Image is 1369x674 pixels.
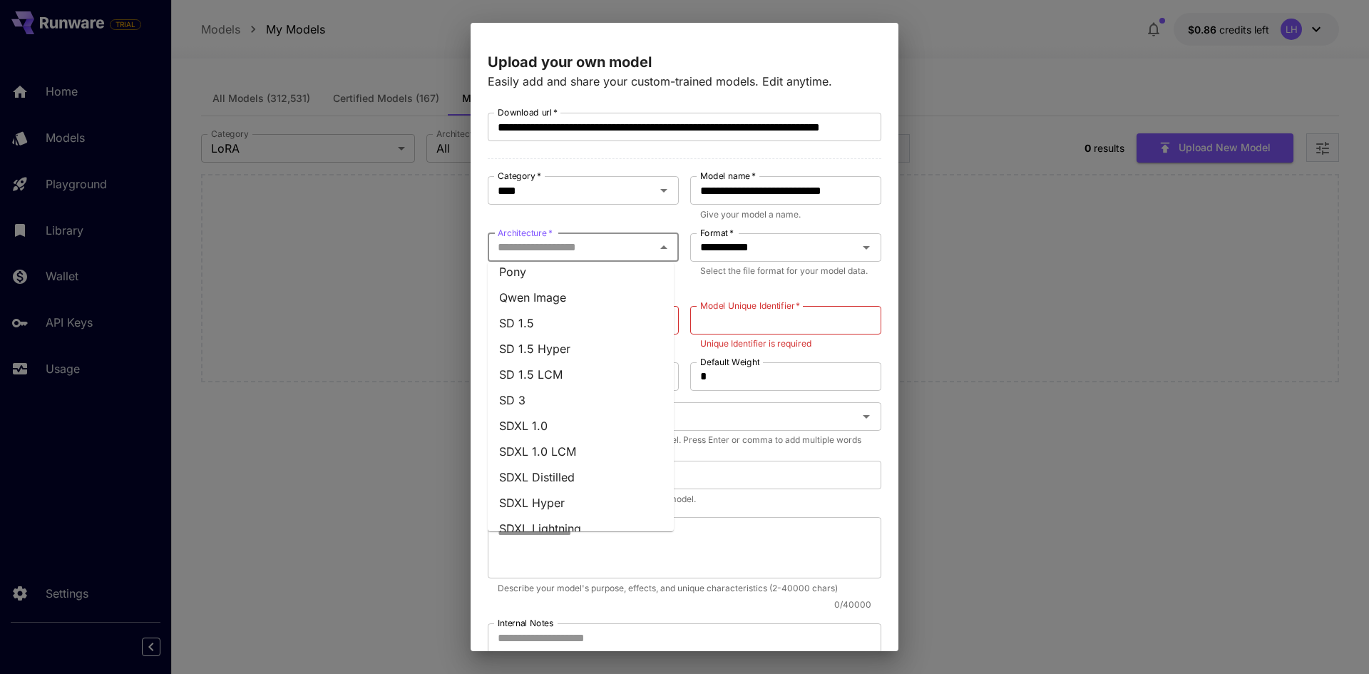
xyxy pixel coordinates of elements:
[488,336,674,362] li: SD 1.5 Hyper
[488,413,674,439] li: SDXL 1.0
[488,387,674,413] li: SD 3
[488,285,674,310] li: Qwen Image
[856,238,876,257] button: Open
[488,490,674,516] li: SDXL Hyper
[488,310,674,336] li: SD 1.5
[488,362,674,387] li: SD 1.5 LCM
[498,170,541,182] label: Category
[498,581,871,596] p: Describe your model's purpose, effects, and unique characteristics (2-40000 chars)
[488,439,674,464] li: SDXL 1.0 LCM
[700,208,871,222] p: Give your model a name.
[654,180,674,200] button: Open
[654,238,674,257] button: Close
[488,464,674,490] li: SDXL Distilled
[700,300,800,312] label: Model Unique Identifier
[498,433,871,447] p: Words/phrases needed to activate this model. Press Enter or comma to add multiple words
[488,598,871,612] p: 0 / 40000
[488,51,881,73] p: Upload your own model
[700,337,871,351] p: Unique Identifier is required
[498,617,553,629] label: Internal Notes
[488,73,881,90] p: Easily add and share your custom-trained models. Edit anytime.
[700,227,734,239] label: Format
[700,170,756,182] label: Model name
[856,407,876,427] button: Open
[488,516,674,541] li: SDXL Lightning
[488,259,674,285] li: Pony
[498,492,871,506] p: Provide a URL or upload a local file for the model.
[700,356,759,368] label: Default Weight
[498,106,558,118] label: Download url
[498,227,553,239] label: Architecture
[700,264,871,278] p: Select the file format for your model data.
